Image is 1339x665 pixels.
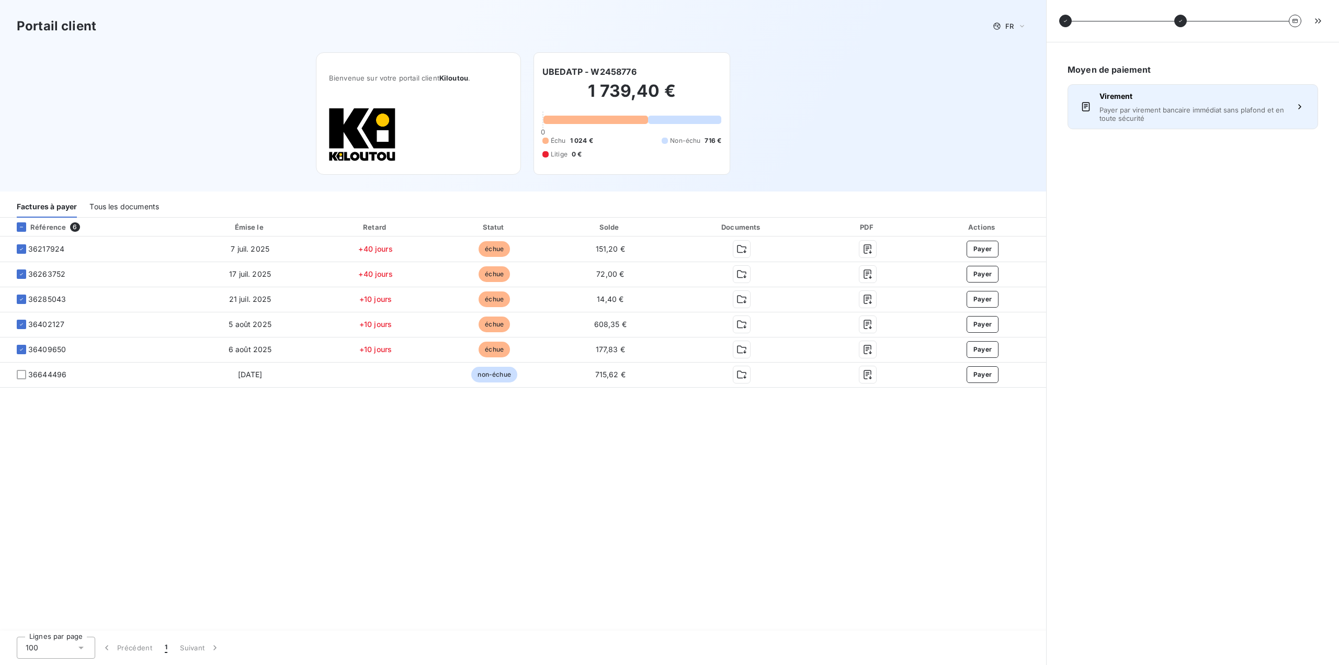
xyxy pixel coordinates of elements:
span: 6 août 2025 [229,345,272,354]
div: Solde [555,222,665,232]
span: [DATE] [238,370,263,379]
span: 6 [70,222,80,232]
div: Actions [921,222,1044,232]
span: Virement [1099,91,1286,102]
span: +10 jours [359,295,392,303]
span: 21 juil. 2025 [229,295,271,303]
h6: Moyen de paiement [1068,63,1318,76]
span: échue [479,291,510,307]
span: Non-échu [670,136,700,145]
div: Tous les documents [89,196,159,218]
span: 14,40 € [597,295,623,303]
span: 608,35 € [594,320,627,329]
button: Payer [967,366,999,383]
div: Factures à payer [17,196,77,218]
span: 0 [541,128,545,136]
span: +10 jours [359,320,392,329]
button: Suivant [174,637,226,659]
div: Référence [8,222,66,232]
div: PDF [819,222,917,232]
span: 36402127 [28,319,64,330]
span: 72,00 € [596,269,624,278]
button: Précédent [95,637,158,659]
span: 100 [26,643,38,653]
h6: UBEDATP - W2458776 [542,65,637,78]
span: 1 024 € [570,136,593,145]
span: non-échue [471,367,517,382]
span: 151,20 € [596,244,625,253]
span: 1 [165,643,167,653]
span: 36285043 [28,294,66,305]
span: échue [479,241,510,257]
span: Kiloutou [439,74,468,82]
button: Payer [967,341,999,358]
button: Payer [967,266,999,283]
span: Litige [551,150,568,159]
span: 36263752 [28,269,65,279]
div: Documents [669,222,814,232]
img: Company logo [329,107,396,162]
span: échue [479,266,510,282]
h2: 1 739,40 € [542,81,721,112]
span: 17 juil. 2025 [229,269,271,278]
button: 1 [158,637,174,659]
span: 0 € [572,150,582,159]
span: +40 jours [358,244,392,253]
div: Retard [317,222,434,232]
span: Payer par virement bancaire immédiat sans plafond et en toute sécurité [1099,106,1286,122]
span: FR [1005,22,1014,30]
h3: Portail client [17,17,96,36]
span: +10 jours [359,345,392,354]
span: échue [479,342,510,357]
div: Statut [438,222,551,232]
span: 36217924 [28,244,64,254]
span: +40 jours [358,269,392,278]
span: 716 € [705,136,721,145]
button: Payer [967,316,999,333]
div: Émise le [187,222,313,232]
span: 36644496 [28,369,66,380]
span: 177,83 € [596,345,625,354]
span: 7 juil. 2025 [231,244,269,253]
span: échue [479,317,510,332]
span: Échu [551,136,566,145]
span: Bienvenue sur votre portail client . [329,74,508,82]
span: 5 août 2025 [229,320,271,329]
span: 715,62 € [595,370,626,379]
span: 36409650 [28,344,66,355]
button: Payer [967,291,999,308]
button: Payer [967,241,999,257]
